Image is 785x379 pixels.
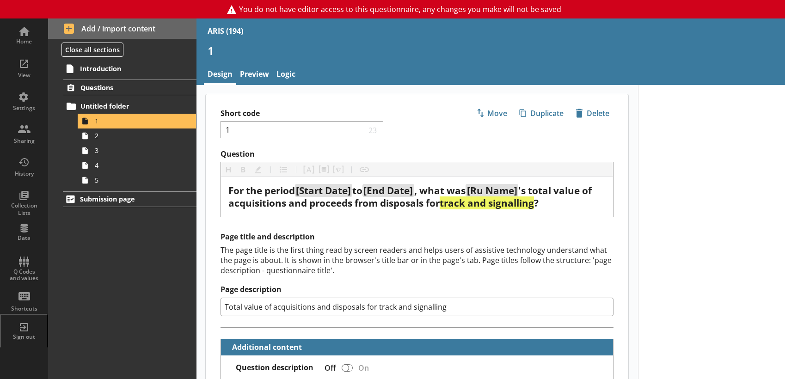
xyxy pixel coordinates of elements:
div: The page title is the first thing read by screen readers and helps users of assistive technology ... [221,245,614,275]
span: Duplicate [515,106,567,121]
a: 1 [78,114,196,128]
a: Submission page [63,191,196,207]
div: Home [8,38,40,45]
a: 3 [78,143,196,158]
span: [Start Date] [296,184,351,197]
span: Untitled folder [80,102,175,110]
label: Page description [221,285,614,294]
div: Settings [8,104,40,112]
span: Delete [572,106,613,121]
label: Question description [236,363,313,373]
div: Sharing [8,137,40,145]
div: Collection Lists [8,202,40,216]
h1: 1 [208,43,774,58]
div: History [8,170,40,177]
span: track and signalling [440,196,534,209]
button: Duplicate [515,105,568,121]
li: QuestionsUntitled folder12345 [48,79,196,187]
span: For the period [228,184,295,197]
a: Introduction [63,61,196,76]
a: 2 [78,128,196,143]
span: 23 [366,125,379,134]
button: Add / import content [48,18,196,39]
a: 4 [78,158,196,173]
a: 5 [78,173,196,188]
button: Move [472,105,511,121]
div: ARIS (194) [208,26,243,36]
span: 4 [95,161,179,170]
label: Short code [221,109,417,118]
a: Design [204,65,236,85]
span: Introduction [80,64,175,73]
span: ? [534,196,539,209]
div: View [8,72,40,79]
span: 2 [95,131,179,140]
span: Submission page [80,195,175,203]
span: Add / import content [64,24,181,34]
span: 3 [95,146,179,155]
label: Question [221,149,614,159]
div: Data [8,234,40,242]
button: Additional content [225,339,304,355]
div: Off [317,360,340,376]
a: Logic [273,65,299,85]
div: Shortcuts [8,305,40,312]
div: Q Codes and values [8,269,40,282]
span: 's total value of acquisitions and proceeds from disposals for [228,184,595,209]
a: Questions [63,79,196,95]
a: Preview [236,65,273,85]
div: Sign out [8,333,40,341]
span: Questions [80,83,175,92]
span: 1 [95,116,179,125]
h2: Page title and description [221,232,614,242]
span: 5 [95,176,179,184]
div: Question [228,184,606,209]
a: Untitled folder [63,99,196,114]
span: Move [472,106,511,121]
span: [Ru Name] [467,184,517,197]
div: On [355,360,376,376]
span: to [352,184,362,197]
button: Delete [571,105,613,121]
button: Close all sections [61,43,123,57]
span: , what was [414,184,466,197]
span: [End Date] [363,184,413,197]
li: Untitled folder12345 [67,99,196,188]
